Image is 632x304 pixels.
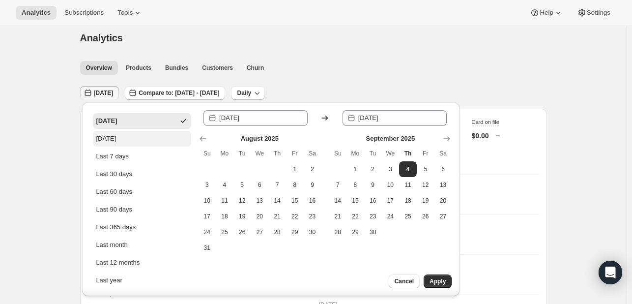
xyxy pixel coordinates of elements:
[421,213,431,220] span: 26
[364,209,382,224] button: Tuesday September 23 2025
[126,64,151,72] span: Products
[16,6,57,20] button: Analytics
[434,193,452,209] button: Saturday September 20 2025
[216,193,233,209] button: Monday August 11 2025
[386,213,396,220] span: 24
[272,197,282,205] span: 14
[438,181,448,189] span: 13
[421,197,431,205] span: 19
[96,169,132,179] div: Last 30 days
[112,6,148,20] button: Tools
[93,273,191,288] button: Last year
[272,181,282,189] span: 7
[198,240,216,256] button: Sunday August 31 2025
[220,213,230,220] span: 18
[308,181,317,189] span: 9
[96,116,117,126] div: [DATE]
[364,146,382,161] th: Tuesday
[96,222,136,232] div: Last 365 days
[333,213,343,220] span: 21
[364,161,382,177] button: Tuesday September 2 2025
[350,181,360,189] span: 8
[251,224,269,240] button: Wednesday August 27 2025
[93,219,191,235] button: Last 365 days
[346,224,364,240] button: Monday September 29 2025
[434,146,452,161] th: Saturday
[96,205,132,214] div: Last 90 days
[117,9,133,17] span: Tools
[438,150,448,157] span: Sa
[286,161,304,177] button: Friday August 1 2025
[139,89,219,97] span: Compare to: [DATE] - [DATE]
[93,202,191,217] button: Last 90 days
[96,152,129,161] div: Last 7 days
[417,209,434,224] button: Friday September 26 2025
[350,197,360,205] span: 15
[403,150,413,157] span: Th
[165,64,188,72] span: Bundles
[403,165,413,173] span: 4
[386,150,396,157] span: We
[430,277,446,285] span: Apply
[424,274,452,288] button: Apply
[333,197,343,205] span: 14
[198,177,216,193] button: Sunday August 3 2025
[233,209,251,224] button: Tuesday August 19 2025
[368,150,378,157] span: Tu
[333,150,343,157] span: Su
[286,177,304,193] button: Friday August 8 2025
[472,131,489,141] p: $0.00
[382,161,400,177] button: Wednesday September 3 2025
[368,213,378,220] span: 23
[93,149,191,164] button: Last 7 days
[80,86,119,100] button: [DATE]
[389,274,420,288] button: Cancel
[333,181,343,189] span: 7
[272,228,282,236] span: 28
[417,193,434,209] button: Friday September 19 2025
[368,181,378,189] span: 9
[399,161,417,177] button: Start of range Today Thursday September 4 2025
[220,197,230,205] span: 11
[599,261,622,284] div: Open Intercom Messenger
[216,146,233,161] th: Monday
[202,64,233,72] span: Customers
[403,181,413,189] span: 11
[417,146,434,161] th: Friday
[399,193,417,209] button: Thursday September 18 2025
[202,197,212,205] span: 10
[368,165,378,173] span: 2
[364,193,382,209] button: Tuesday September 16 2025
[329,146,346,161] th: Sunday
[202,150,212,157] span: Su
[237,150,247,157] span: Tu
[86,64,112,72] span: Overview
[308,165,317,173] span: 2
[247,64,264,72] span: Churn
[233,177,251,193] button: Tuesday August 5 2025
[382,193,400,209] button: Wednesday September 17 2025
[216,224,233,240] button: Monday August 25 2025
[346,193,364,209] button: Monday September 15 2025
[96,134,116,144] div: [DATE]
[350,165,360,173] span: 1
[94,89,114,97] span: [DATE]
[304,177,321,193] button: Saturday August 9 2025
[198,224,216,240] button: Sunday August 24 2025
[202,213,212,220] span: 17
[308,197,317,205] span: 16
[272,213,282,220] span: 21
[93,113,191,129] button: [DATE]
[268,177,286,193] button: Thursday August 7 2025
[198,193,216,209] button: Sunday August 10 2025
[368,197,378,205] span: 16
[350,213,360,220] span: 22
[382,177,400,193] button: Wednesday September 10 2025
[93,131,191,147] button: [DATE]
[308,150,317,157] span: Sa
[251,177,269,193] button: Wednesday August 6 2025
[96,275,122,285] div: Last year
[403,213,413,220] span: 25
[220,228,230,236] span: 25
[395,277,414,285] span: Cancel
